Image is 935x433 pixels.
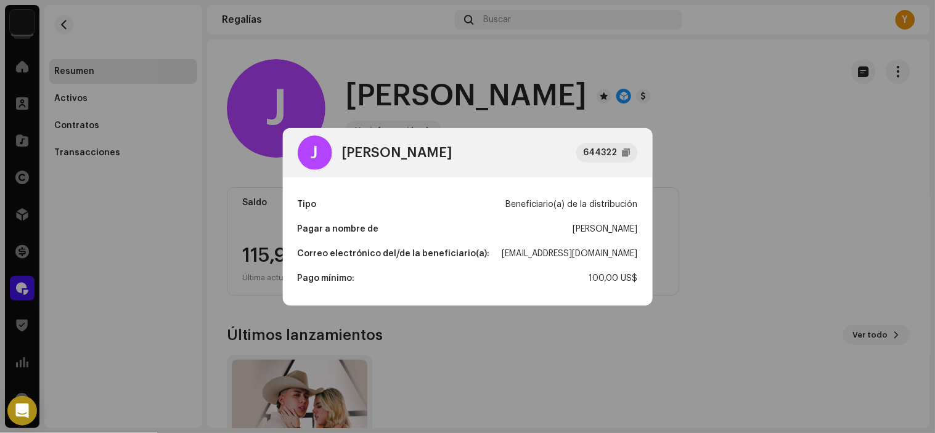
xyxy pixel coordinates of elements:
[584,145,618,160] div: 644322
[298,266,355,291] div: Pago mínimo:
[298,241,490,266] div: Correo electrónico del/de la beneficiario(a):
[502,241,638,266] div: [EMAIL_ADDRESS][DOMAIN_NAME]
[298,217,379,241] div: Pagar a nombre de
[298,192,317,217] div: Tipo
[573,217,638,241] div: [PERSON_NAME]
[7,396,37,426] div: Open Intercom Messenger
[506,192,638,217] div: Beneficiario(a) de la distribución
[589,266,638,291] div: 100,00 US$
[342,145,452,160] div: [PERSON_NAME]
[298,136,332,170] div: J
